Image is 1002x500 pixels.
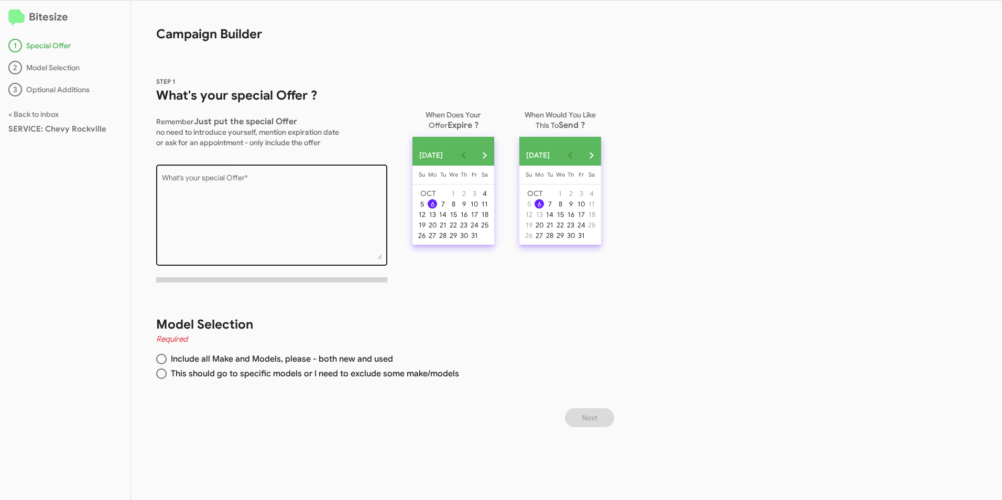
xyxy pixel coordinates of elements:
button: October 6, 2025 [427,199,438,209]
button: Choose month and year [412,145,453,166]
div: Optional Additions [8,83,122,96]
button: October 10, 2025 [576,199,586,209]
button: October 14, 2025 [438,209,448,220]
div: 26 [417,231,427,240]
h1: What's your special Offer ? [156,87,387,104]
div: 9 [566,199,575,209]
button: October 28, 2025 [544,230,555,241]
div: 15 [449,210,458,219]
span: Send ? [559,120,585,131]
span: Include all Make and Models, please - both new and used [167,354,393,364]
p: Remember no need to introduce yourself, mention expiration date or ask for an appointment - only ... [156,112,387,148]
div: 23 [459,220,469,230]
span: Su [419,171,425,178]
div: 2 [8,61,22,74]
div: 1 [449,189,458,198]
div: 26 [524,231,533,240]
div: 14 [545,210,554,219]
div: 3 [470,189,479,198]
a: < Back to inbox [8,110,59,119]
span: Th [568,171,574,178]
span: We [556,171,565,178]
div: SERVICE: Chevy Rockville [8,124,122,134]
div: 27 [535,231,544,240]
button: October 25, 2025 [586,220,597,230]
button: October 17, 2025 [469,209,480,220]
div: 25 [480,220,489,230]
div: 13 [428,210,437,219]
td: OCT [524,188,555,199]
span: Tu [440,171,446,178]
div: 3 [8,83,22,96]
div: 11 [587,199,596,209]
button: October 5, 2025 [417,199,427,209]
button: October 17, 2025 [576,209,586,220]
button: October 4, 2025 [586,188,597,199]
div: 21 [545,220,554,230]
button: October 29, 2025 [448,230,459,241]
button: October 3, 2025 [576,188,586,199]
div: 14 [438,210,448,219]
button: October 20, 2025 [534,220,544,230]
button: October 2, 2025 [459,188,469,199]
div: 18 [480,210,489,219]
div: 24 [470,220,479,230]
button: October 14, 2025 [544,209,555,220]
div: 10 [576,199,586,209]
button: October 31, 2025 [576,230,586,241]
div: 28 [438,231,448,240]
h1: Campaign Builder [131,1,618,42]
td: OCT [417,188,448,199]
button: October 19, 2025 [417,220,427,230]
button: October 5, 2025 [524,199,534,209]
div: 19 [417,220,427,230]
div: 15 [556,210,565,219]
div: 22 [449,220,458,230]
div: 28 [545,231,554,240]
button: October 16, 2025 [565,209,576,220]
button: October 21, 2025 [544,220,555,230]
button: October 28, 2025 [438,230,448,241]
span: Sa [589,171,595,178]
button: October 8, 2025 [555,199,565,209]
span: This should go to specific models or I need to exclude some make/models [167,368,459,379]
span: Fr [472,171,477,178]
div: 11 [480,199,489,209]
div: 16 [459,210,469,219]
div: 10 [470,199,479,209]
button: October 27, 2025 [534,230,544,241]
div: 19 [524,220,533,230]
div: 3 [576,189,586,198]
button: October 26, 2025 [524,230,534,241]
div: 25 [587,220,596,230]
button: October 22, 2025 [448,220,459,230]
button: October 9, 2025 [459,199,469,209]
div: 7 [438,199,448,209]
div: 30 [566,231,575,240]
div: 16 [566,210,575,219]
div: 17 [576,210,586,219]
span: [DATE] [526,146,550,165]
button: October 23, 2025 [565,220,576,230]
button: October 31, 2025 [469,230,480,241]
button: October 24, 2025 [576,220,586,230]
div: 20 [428,220,437,230]
button: October 13, 2025 [534,209,544,220]
button: October 1, 2025 [555,188,565,199]
span: [DATE] [419,146,443,165]
button: October 10, 2025 [469,199,480,209]
span: Tu [547,171,553,178]
button: October 6, 2025 [534,199,544,209]
span: Mo [535,171,544,178]
button: October 13, 2025 [427,209,438,220]
span: Mo [428,171,437,178]
button: October 30, 2025 [459,230,469,241]
button: October 15, 2025 [555,209,565,220]
button: October 2, 2025 [565,188,576,199]
h1: Model Selection [156,316,593,333]
span: STEP 1 [156,78,176,85]
button: Next month [474,145,495,166]
button: October 18, 2025 [480,209,490,220]
button: Previous month [560,145,581,166]
div: 9 [459,199,469,209]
